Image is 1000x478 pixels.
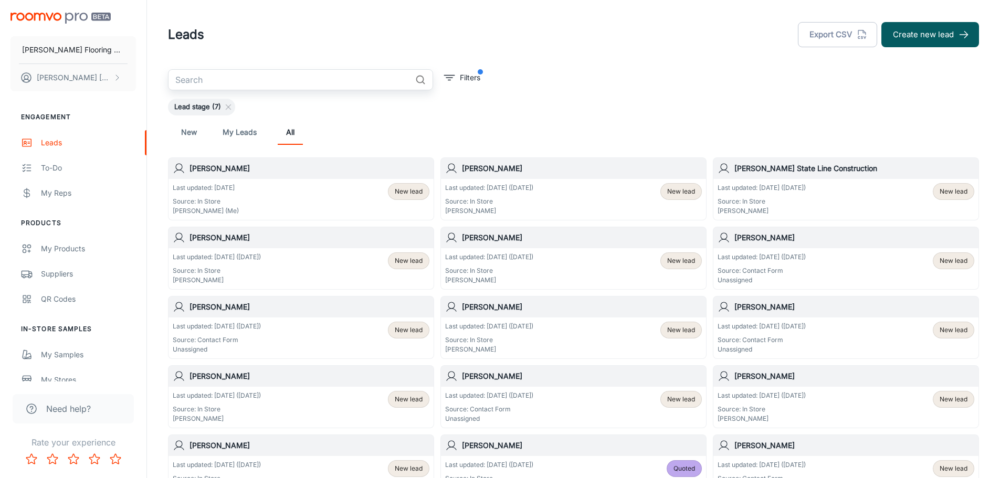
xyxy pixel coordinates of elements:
span: New lead [395,464,423,473]
p: Last updated: [DATE] ([DATE]) [718,322,806,331]
p: Source: In Store [718,405,806,414]
p: Source: In Store [445,266,533,275]
p: Last updated: [DATE] ([DATE]) [173,322,261,331]
span: New lead [940,256,967,265]
a: [PERSON_NAME]Last updated: [DATE] ([DATE])Source: Contact FormUnassignedNew lead [713,296,979,359]
div: Lead stage (7) [168,99,235,115]
div: My Reps [41,187,136,199]
h6: [PERSON_NAME] [734,301,974,313]
h6: [PERSON_NAME] [462,232,702,243]
h6: [PERSON_NAME] [190,440,429,451]
button: Export CSV [798,22,877,47]
button: Rate 5 star [105,449,126,470]
a: [PERSON_NAME]Last updated: [DATE] ([DATE])Source: In Store[PERSON_NAME]New lead [440,227,707,290]
p: Filters [460,72,480,83]
a: [PERSON_NAME]Last updated: [DATE] ([DATE])Source: In Store[PERSON_NAME]New lead [168,365,434,428]
a: [PERSON_NAME] State Line ConstructionLast updated: [DATE] ([DATE])Source: In Store[PERSON_NAME]Ne... [713,157,979,220]
p: [PERSON_NAME] [718,414,806,423]
p: Last updated: [DATE] ([DATE]) [445,252,533,262]
div: My Samples [41,349,136,360]
p: Last updated: [DATE] ([DATE]) [445,322,533,331]
p: Last updated: [DATE] ([DATE]) [718,183,806,193]
span: New lead [667,395,695,404]
p: Source: Contact Form [718,335,806,345]
div: Suppliers [41,268,136,280]
p: Source: Contact Form [718,266,806,275]
button: Rate 1 star [21,449,42,470]
p: Source: In Store [445,335,533,345]
span: New lead [667,187,695,196]
p: Unassigned [718,275,806,285]
h6: [PERSON_NAME] [190,232,429,243]
p: [PERSON_NAME] [173,275,261,285]
h6: [PERSON_NAME] [190,163,429,174]
h6: [PERSON_NAME] [734,370,974,382]
p: Source: In Store [445,197,533,206]
span: New lead [395,187,423,196]
div: My Products [41,243,136,254]
a: All [278,120,303,145]
button: Rate 4 star [84,449,105,470]
h6: [PERSON_NAME] [462,301,702,313]
span: New lead [940,464,967,473]
span: New lead [667,256,695,265]
p: Source: In Store [173,405,261,414]
h6: [PERSON_NAME] [462,440,702,451]
div: QR Codes [41,293,136,305]
a: [PERSON_NAME]Last updated: [DATE]Source: In Store[PERSON_NAME] (Me)New lead [168,157,434,220]
span: Lead stage (7) [168,102,227,112]
a: [PERSON_NAME]Last updated: [DATE] ([DATE])Source: In Store[PERSON_NAME]New lead [440,296,707,359]
span: New lead [940,395,967,404]
span: New lead [395,395,423,404]
p: Last updated: [DATE] ([DATE]) [445,183,533,193]
h6: [PERSON_NAME] [734,440,974,451]
p: Rate your experience [8,436,138,449]
p: Last updated: [DATE] ([DATE]) [445,391,533,400]
p: [PERSON_NAME] [718,206,806,216]
h1: Leads [168,25,204,44]
h6: [PERSON_NAME] State Line Construction [734,163,974,174]
p: Source: Contact Form [445,405,533,414]
h6: [PERSON_NAME] [190,301,429,313]
a: My Leads [223,120,257,145]
button: Rate 3 star [63,449,84,470]
button: filter [441,69,483,86]
button: Rate 2 star [42,449,63,470]
span: Need help? [46,402,91,415]
input: Search [168,69,411,90]
p: [PERSON_NAME] [PERSON_NAME] [37,72,111,83]
p: [PERSON_NAME] (Me) [173,206,239,216]
div: To-do [41,162,136,174]
p: Last updated: [DATE] ([DATE]) [445,460,533,470]
p: Source: In Store [718,197,806,206]
span: New lead [395,256,423,265]
p: Source: In Store [173,266,261,275]
p: [PERSON_NAME] Flooring Center [22,44,124,56]
button: [PERSON_NAME] Flooring Center [10,36,136,63]
span: New lead [940,187,967,196]
span: Quoted [673,464,695,473]
p: Unassigned [445,414,533,423]
p: Last updated: [DATE] ([DATE]) [718,252,806,262]
div: My Stores [41,374,136,386]
a: [PERSON_NAME]Last updated: [DATE] ([DATE])Source: Contact FormUnassignedNew lead [168,296,434,359]
a: [PERSON_NAME]Last updated: [DATE] ([DATE])Source: In Store[PERSON_NAME]New lead [713,365,979,428]
button: Create new lead [881,22,979,47]
img: Roomvo PRO Beta [10,13,111,24]
p: Last updated: [DATE] ([DATE]) [173,460,261,470]
p: Unassigned [173,345,261,354]
p: Last updated: [DATE] [173,183,239,193]
p: [PERSON_NAME] [445,345,533,354]
h6: [PERSON_NAME] [462,370,702,382]
p: Last updated: [DATE] ([DATE]) [718,460,806,470]
span: New lead [395,325,423,335]
button: [PERSON_NAME] [PERSON_NAME] [10,64,136,91]
p: Source: Contact Form [173,335,261,345]
p: [PERSON_NAME] [445,275,533,285]
a: [PERSON_NAME]Last updated: [DATE] ([DATE])Source: Contact FormUnassignedNew lead [713,227,979,290]
p: Last updated: [DATE] ([DATE]) [173,252,261,262]
p: Last updated: [DATE] ([DATE]) [173,391,261,400]
h6: [PERSON_NAME] [462,163,702,174]
span: New lead [940,325,967,335]
p: Unassigned [718,345,806,354]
